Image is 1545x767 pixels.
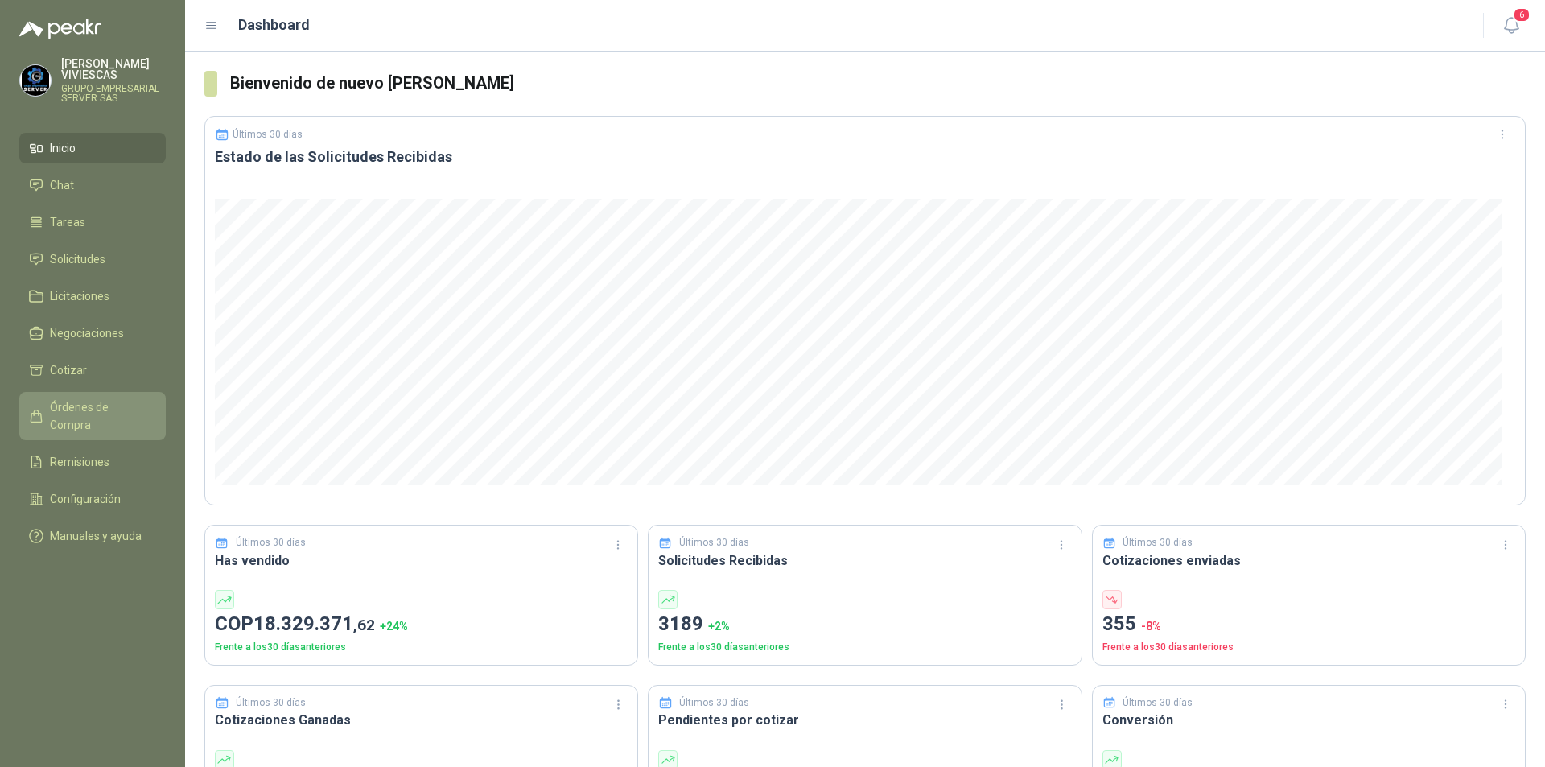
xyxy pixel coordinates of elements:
span: Configuración [50,490,121,508]
span: Inicio [50,139,76,157]
span: Remisiones [50,453,109,471]
h3: Cotizaciones enviadas [1102,551,1515,571]
p: Últimos 30 días [1123,535,1193,551]
span: Tareas [50,213,85,231]
button: 6 [1497,11,1526,40]
span: Negociaciones [50,324,124,342]
p: Frente a los 30 días anteriores [215,640,628,655]
h3: Has vendido [215,551,628,571]
a: Órdenes de Compra [19,392,166,440]
a: Licitaciones [19,281,166,311]
p: Frente a los 30 días anteriores [658,640,1071,655]
span: Chat [50,176,74,194]
p: 355 [1102,609,1515,640]
p: [PERSON_NAME] VIVIESCAS [61,58,166,80]
p: Últimos 30 días [236,535,306,551]
span: Cotizar [50,361,87,379]
span: ,62 [353,616,375,634]
span: + 24 % [380,620,408,633]
span: + 2 % [708,620,730,633]
h3: Pendientes por cotizar [658,710,1071,730]
h3: Bienvenido de nuevo [PERSON_NAME] [230,71,1526,96]
h3: Conversión [1102,710,1515,730]
a: Manuales y ayuda [19,521,166,551]
a: Solicitudes [19,244,166,274]
p: Últimos 30 días [679,695,749,711]
a: Configuración [19,484,166,514]
span: Órdenes de Compra [50,398,150,434]
p: 3189 [658,609,1071,640]
span: 18.329.371 [253,612,375,635]
span: Solicitudes [50,250,105,268]
h3: Cotizaciones Ganadas [215,710,628,730]
a: Inicio [19,133,166,163]
a: Remisiones [19,447,166,477]
p: Últimos 30 días [236,695,306,711]
span: -8 % [1141,620,1161,633]
a: Negociaciones [19,318,166,348]
p: GRUPO EMPRESARIAL SERVER SAS [61,84,166,103]
h1: Dashboard [238,14,310,36]
p: Últimos 30 días [679,535,749,551]
span: Licitaciones [50,287,109,305]
a: Chat [19,170,166,200]
p: COP [215,609,628,640]
h3: Solicitudes Recibidas [658,551,1071,571]
p: Frente a los 30 días anteriores [1102,640,1515,655]
span: 6 [1513,7,1531,23]
p: Últimos 30 días [233,129,303,140]
h3: Estado de las Solicitudes Recibidas [215,147,1515,167]
a: Cotizar [19,355,166,386]
img: Logo peakr [19,19,101,39]
a: Tareas [19,207,166,237]
p: Últimos 30 días [1123,695,1193,711]
img: Company Logo [20,65,51,96]
span: Manuales y ayuda [50,527,142,545]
